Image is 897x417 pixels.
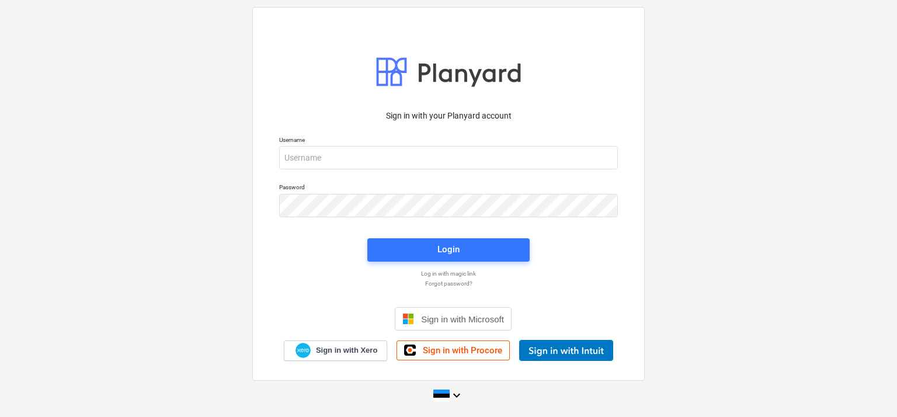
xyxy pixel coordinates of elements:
span: Sign in with Procore [423,345,502,356]
button: Login [367,238,530,262]
span: Sign in with Microsoft [421,314,504,324]
p: Password [279,183,618,193]
img: Xero logo [295,343,311,359]
input: Username [279,146,618,169]
a: Forgot password? [273,280,624,287]
img: Microsoft logo [402,313,414,325]
a: Log in with magic link [273,270,624,277]
a: Sign in with Procore [397,340,510,360]
div: Login [437,242,460,257]
p: Sign in with your Planyard account [279,110,618,122]
p: Username [279,136,618,146]
i: keyboard_arrow_down [450,388,464,402]
span: Sign in with Xero [316,345,377,356]
a: Sign in with Xero [284,340,388,361]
